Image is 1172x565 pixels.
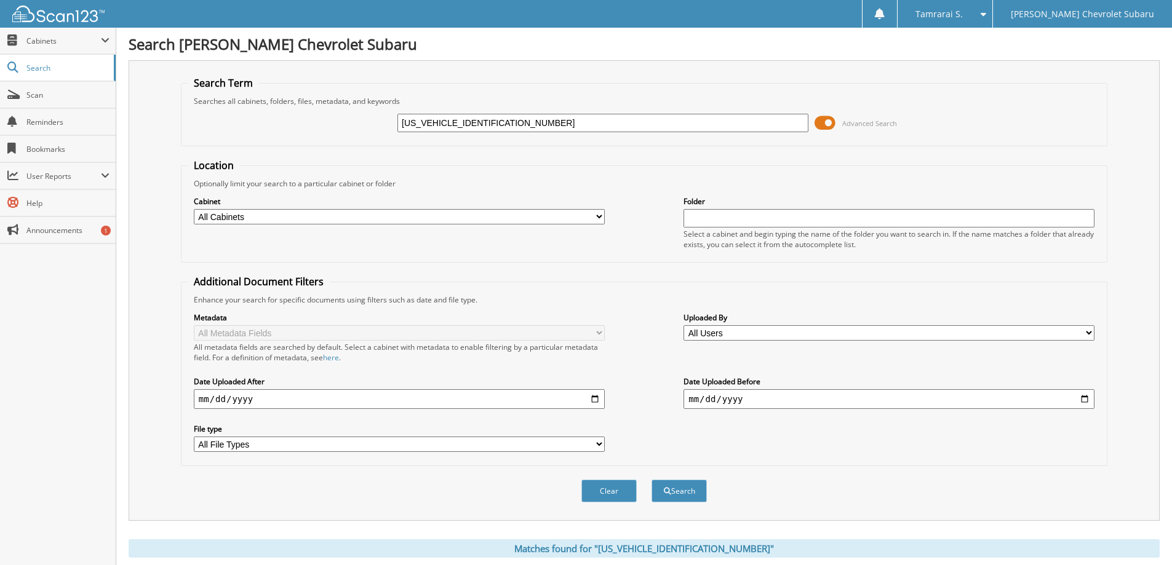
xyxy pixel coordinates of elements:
[188,159,240,172] legend: Location
[26,36,101,46] span: Cabinets
[581,480,637,502] button: Clear
[652,480,707,502] button: Search
[188,294,1101,305] div: Enhance your search for specific documents using filters such as date and file type.
[101,226,111,235] div: 1
[188,178,1101,189] div: Optionally limit your search to a particular cabinet or folder
[26,225,110,235] span: Announcements
[129,539,1160,558] div: Matches found for "[US_VEHICLE_IDENTIFICATION_NUMBER]"
[26,117,110,127] span: Reminders
[684,312,1094,323] label: Uploaded By
[194,312,605,323] label: Metadata
[26,171,101,181] span: User Reports
[188,275,330,288] legend: Additional Document Filters
[842,119,897,128] span: Advanced Search
[129,34,1160,54] h1: Search [PERSON_NAME] Chevrolet Subaru
[188,96,1101,106] div: Searches all cabinets, folders, files, metadata, and keywords
[194,424,605,434] label: File type
[194,196,605,207] label: Cabinet
[12,6,105,22] img: scan123-logo-white.svg
[915,10,963,18] span: Tamrarai S.
[26,198,110,208] span: Help
[194,376,605,387] label: Date Uploaded After
[26,63,108,73] span: Search
[684,376,1094,387] label: Date Uploaded Before
[26,144,110,154] span: Bookmarks
[323,352,339,363] a: here
[194,389,605,409] input: start
[188,76,259,90] legend: Search Term
[194,342,605,363] div: All metadata fields are searched by default. Select a cabinet with metadata to enable filtering b...
[684,389,1094,409] input: end
[684,229,1094,250] div: Select a cabinet and begin typing the name of the folder you want to search in. If the name match...
[26,90,110,100] span: Scan
[684,196,1094,207] label: Folder
[1011,10,1154,18] span: [PERSON_NAME] Chevrolet Subaru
